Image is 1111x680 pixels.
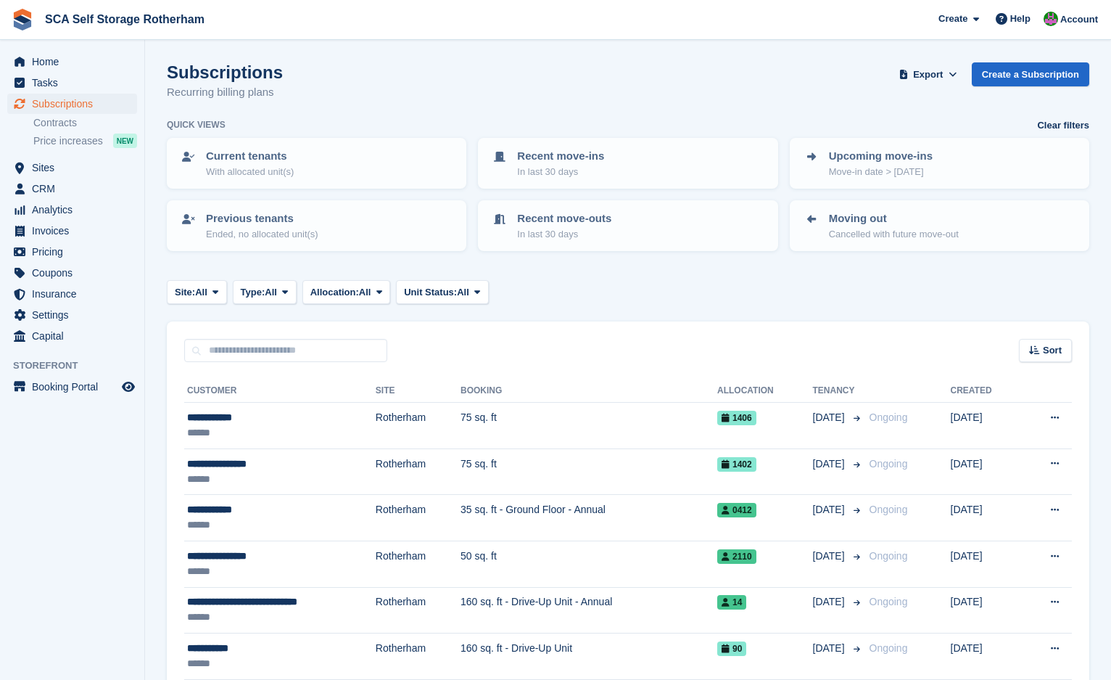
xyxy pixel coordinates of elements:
span: 1406 [717,411,756,425]
a: menu [7,73,137,93]
td: 75 sq. ft [460,448,717,495]
span: Sort [1043,343,1062,358]
td: [DATE] [951,587,1021,634]
a: menu [7,242,137,262]
p: With allocated unit(s) [206,165,294,179]
a: Recent move-ins In last 30 days [479,139,776,187]
th: Booking [460,380,717,403]
span: Sites [32,157,119,178]
p: Current tenants [206,148,294,165]
td: 160 sq. ft - Drive-Up Unit - Annual [460,587,717,634]
span: Export [913,67,943,82]
a: Recent move-outs In last 30 days [479,202,776,250]
span: Ongoing [870,596,908,607]
a: Upcoming move-ins Move-in date > [DATE] [791,139,1088,187]
span: Ongoing [870,504,908,515]
td: Rotherham [376,587,460,634]
a: menu [7,263,137,283]
a: Previous tenants Ended, no allocated unit(s) [168,202,465,250]
td: [DATE] [951,448,1021,495]
p: In last 30 days [517,227,611,242]
a: menu [7,221,137,241]
span: Type: [241,285,265,300]
p: Move-in date > [DATE] [829,165,933,179]
td: [DATE] [951,541,1021,587]
span: All [359,285,371,300]
span: CRM [32,179,119,199]
td: Rotherham [376,495,460,541]
span: [DATE] [813,456,848,472]
span: Ongoing [870,642,908,654]
h6: Quick views [167,118,226,131]
td: [DATE] [951,495,1021,541]
p: Recent move-outs [517,210,611,227]
td: Rotherham [376,403,460,449]
span: 14 [717,595,746,610]
a: Create a Subscription [972,62,1089,86]
button: Unit Status: All [396,280,488,304]
a: menu [7,326,137,346]
td: 160 sq. ft - Drive-Up Unit [460,634,717,680]
a: Current tenants With allocated unit(s) [168,139,465,187]
div: NEW [113,134,137,148]
p: Upcoming move-ins [829,148,933,165]
th: Allocation [717,380,813,403]
td: Rotherham [376,541,460,587]
td: Rotherham [376,634,460,680]
a: menu [7,200,137,220]
span: Pricing [32,242,119,262]
a: Contracts [33,116,137,130]
span: Analytics [32,200,119,220]
span: Coupons [32,263,119,283]
span: Home [32,52,119,72]
span: 90 [717,642,746,656]
span: [DATE] [813,502,848,517]
span: All [457,285,469,300]
button: Allocation: All [302,280,391,304]
span: Booking Portal [32,377,119,397]
span: Settings [32,305,119,325]
th: Created [951,380,1021,403]
span: [DATE] [813,410,848,425]
img: Sarah Race [1044,12,1058,26]
span: Subscriptions [32,94,119,114]
span: Create [938,12,967,26]
a: menu [7,179,137,199]
td: Rotherham [376,448,460,495]
span: Site: [175,285,195,300]
span: Ongoing [870,550,908,562]
a: Moving out Cancelled with future move-out [791,202,1088,250]
span: Unit Status: [404,285,457,300]
td: [DATE] [951,403,1021,449]
span: [DATE] [813,641,848,656]
p: Previous tenants [206,210,318,227]
span: 1402 [717,457,756,472]
span: Help [1010,12,1031,26]
a: menu [7,157,137,178]
span: [DATE] [813,594,848,610]
td: 75 sq. ft [460,403,717,449]
button: Site: All [167,280,227,304]
span: Storefront [13,359,144,373]
span: Invoices [32,221,119,241]
a: menu [7,377,137,397]
button: Type: All [233,280,297,304]
span: 0412 [717,503,756,517]
h1: Subscriptions [167,62,283,82]
span: All [195,285,207,300]
p: Recurring billing plans [167,84,283,101]
a: Price increases NEW [33,133,137,149]
span: Account [1060,12,1098,27]
span: Capital [32,326,119,346]
p: Recent move-ins [517,148,604,165]
span: All [265,285,277,300]
span: Price increases [33,134,103,148]
img: stora-icon-8386f47178a22dfd0bd8f6a31ec36ba5ce8667c1dd55bd0f319d3a0aa187defe.svg [12,9,33,30]
a: menu [7,284,137,304]
span: Ongoing [870,458,908,470]
p: Ended, no allocated unit(s) [206,227,318,242]
a: menu [7,305,137,325]
p: Moving out [829,210,959,227]
span: Insurance [32,284,119,304]
p: Cancelled with future move-out [829,227,959,242]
